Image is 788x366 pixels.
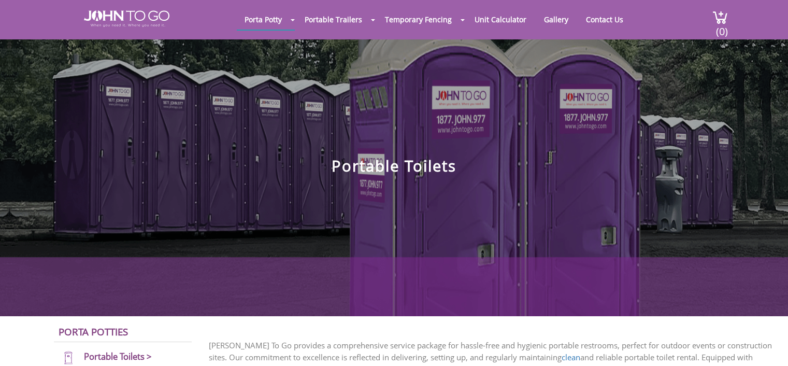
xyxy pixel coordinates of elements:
[377,9,460,30] a: Temporary Fencing
[747,325,788,366] button: Live Chat
[578,9,631,30] a: Contact Us
[84,10,169,27] img: JOHN to go
[712,10,728,24] img: cart a
[57,351,79,365] img: portable-toilets-new.png
[715,16,728,38] span: (0)
[297,9,370,30] a: Portable Trailers
[562,352,580,362] a: clean
[536,9,576,30] a: Gallery
[237,9,290,30] a: Porta Potty
[467,9,534,30] a: Unit Calculator
[84,350,152,362] a: Portable Toilets >
[59,325,128,338] a: Porta Potties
